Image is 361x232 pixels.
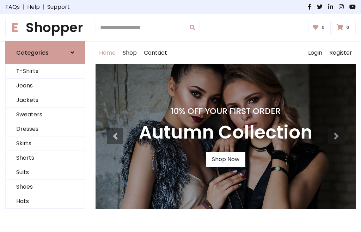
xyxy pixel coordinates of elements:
a: Home [96,42,119,64]
a: Jeans [6,79,85,93]
a: Help [27,3,40,11]
span: | [40,3,47,11]
a: Hats [6,194,85,209]
a: 0 [332,21,356,34]
a: EShopper [5,20,85,36]
a: Categories [5,41,85,64]
span: 0 [344,24,351,31]
h4: 10% Off Your First Order [139,106,312,116]
h1: Shopper [5,20,85,36]
a: Shop [119,42,140,64]
a: Register [326,42,356,64]
span: | [20,3,27,11]
h6: Categories [16,49,49,56]
a: T-Shirts [6,64,85,79]
a: Dresses [6,122,85,136]
a: 0 [308,21,331,34]
span: 0 [320,24,326,31]
a: Suits [6,165,85,180]
a: Shorts [6,151,85,165]
a: Jackets [6,93,85,108]
a: FAQs [5,3,20,11]
h3: Autumn Collection [139,122,312,144]
a: Support [47,3,70,11]
a: Sweaters [6,108,85,122]
a: Shop Now [206,152,245,167]
a: Contact [140,42,171,64]
a: Login [305,42,326,64]
a: Skirts [6,136,85,151]
a: Shoes [6,180,85,194]
span: E [5,18,24,37]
